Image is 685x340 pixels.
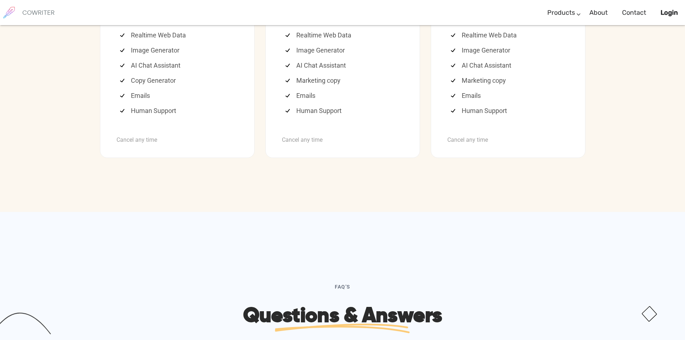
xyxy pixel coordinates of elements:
h6: COWRITER [22,9,55,16]
li: Image Generator [120,43,238,58]
div: Cancel any time [117,124,238,145]
li: AI Chat Assistant [451,58,569,73]
li: Marketing copy [451,73,569,88]
a: Login [661,2,678,23]
li: AI Chat Assistant [120,58,238,73]
div: Cancel any time [282,124,403,145]
li: Emails [286,88,403,103]
li: Realtime Web Data [286,28,403,43]
li: Human Support [286,103,403,118]
div: Cancel any time [447,124,569,145]
li: Human Support [451,103,569,118]
li: Realtime Web Data [120,28,238,43]
a: Products [547,2,575,23]
li: Emails [451,88,569,103]
li: Emails [120,88,238,103]
li: Human Support [120,103,238,118]
li: Realtime Web Data [451,28,569,43]
h6: FAQ's [228,284,457,295]
b: Login [661,9,678,17]
img: shape [641,305,658,322]
li: Image Generator [451,43,569,58]
li: Marketing copy [286,73,403,88]
li: Image Generator [286,43,403,58]
a: Contact [622,2,646,23]
li: Copy Generator [120,73,238,88]
li: AI Chat Assistant [286,58,403,73]
a: About [589,2,608,23]
span: Questions & Answers [243,302,442,328]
